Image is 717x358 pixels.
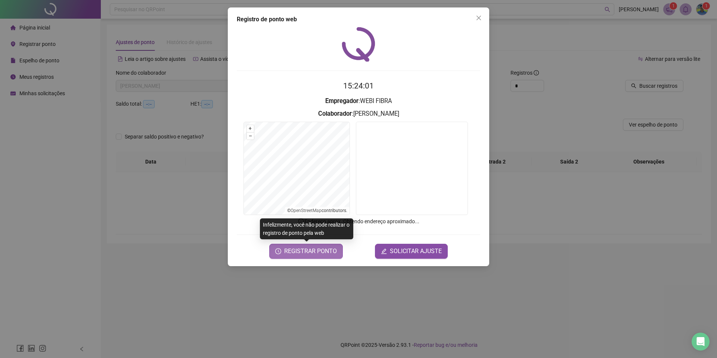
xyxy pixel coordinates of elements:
div: Registro de ponto web [237,15,480,24]
strong: Empregador [325,97,358,105]
span: info-circle [298,218,304,224]
span: clock-circle [275,248,281,254]
span: REGISTRAR PONTO [284,247,337,256]
span: edit [381,248,387,254]
button: – [247,133,254,140]
span: SOLICITAR AJUSTE [390,247,442,256]
button: Close [473,12,485,24]
button: REGISTRAR PONTO [269,244,343,259]
h3: : WEBI FIBRA [237,96,480,106]
div: Infelizmente, você não pode realizar o registro de ponto pela web [260,218,353,239]
strong: Colaborador [318,110,352,117]
h3: : [PERSON_NAME] [237,109,480,119]
li: © contributors. [287,208,347,213]
p: Endereço aprox. : Obtendo endereço aproximado... [237,217,480,225]
span: close [476,15,482,21]
button: + [247,125,254,132]
img: QRPoint [342,27,375,62]
div: Open Intercom Messenger [692,333,710,351]
button: editSOLICITAR AJUSTE [375,244,448,259]
a: OpenStreetMap [291,208,322,213]
time: 15:24:01 [343,81,374,90]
